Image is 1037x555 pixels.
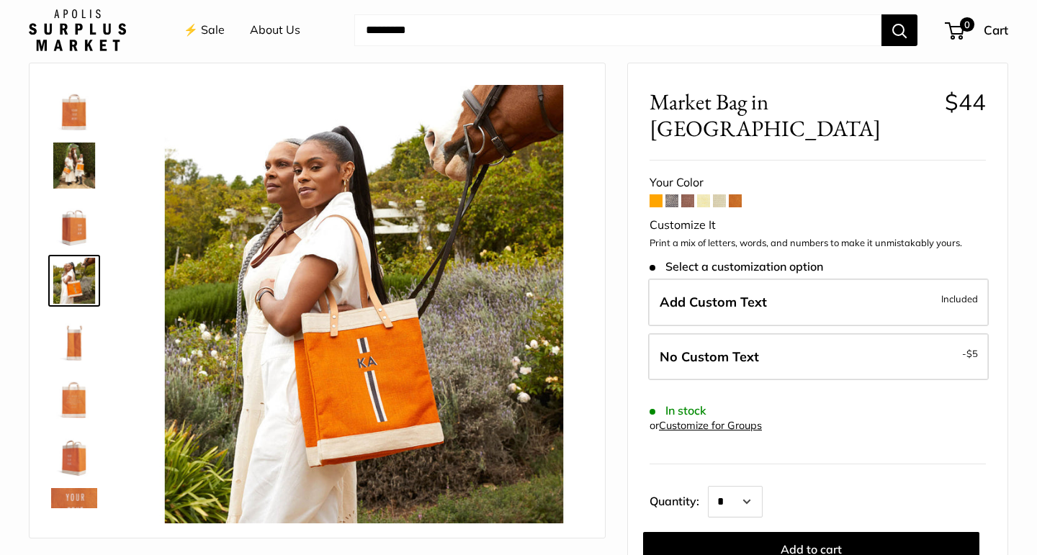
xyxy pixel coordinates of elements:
img: Apolis: Surplus Market [29,9,126,51]
a: Market Bag in Citrus [48,197,100,249]
p: Print a mix of letters, words, and numbers to make it unmistakably yours. [650,236,986,251]
img: description_13" wide, 18" high, 8" deep; handles: 3.5" [51,315,97,361]
img: Market Bag in Citrus [51,258,97,304]
span: $44 [945,88,986,116]
img: description_Seal of authenticity printed on the backside of every bag. [51,373,97,419]
a: description_Make it yours with custom, printed text. [48,82,100,134]
div: Customize It [650,215,986,236]
span: Cart [984,22,1008,37]
span: Included [941,290,978,307]
a: Market Bag in Citrus [48,140,100,191]
a: description_Custom printed text with eco-friendly ink. [48,485,100,537]
span: No Custom Text [660,348,759,365]
button: Search [881,14,917,46]
img: Market Bag in Citrus [51,430,97,477]
div: or [650,416,762,436]
a: description_13" wide, 18" high, 8" deep; handles: 3.5" [48,312,100,364]
img: Market Bag in Citrus [145,85,583,523]
input: Search... [354,14,881,46]
label: Quantity: [650,482,708,518]
span: Market Bag in [GEOGRAPHIC_DATA] [650,89,934,142]
a: Customize for Groups [659,419,762,432]
img: Market Bag in Citrus [51,143,97,189]
span: In stock [650,404,706,418]
span: 0 [960,17,974,32]
span: - [962,345,978,362]
div: Your Color [650,172,986,194]
a: 0 Cart [946,19,1008,42]
span: $5 [966,348,978,359]
a: Market Bag in Citrus [48,428,100,479]
a: Market Bag in Citrus [48,255,100,307]
label: Leave Blank [648,333,989,381]
img: description_Custom printed text with eco-friendly ink. [51,488,97,534]
span: Select a customization option [650,260,823,274]
a: ⚡️ Sale [184,19,225,41]
span: Add Custom Text [660,294,767,310]
img: description_Make it yours with custom, printed text. [51,85,97,131]
a: description_Seal of authenticity printed on the backside of every bag. [48,370,100,422]
a: About Us [250,19,300,41]
label: Add Custom Text [648,279,989,326]
img: Market Bag in Citrus [51,200,97,246]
